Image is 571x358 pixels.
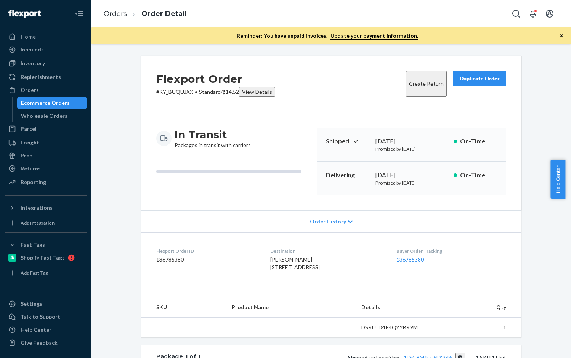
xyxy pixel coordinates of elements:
div: Returns [21,165,41,172]
div: Freight [21,139,39,146]
th: SKU [141,297,226,318]
div: Talk to Support [21,313,60,321]
div: Inventory [21,59,45,67]
h3: In Transit [175,128,251,141]
span: Order History [310,218,346,225]
div: Wholesale Orders [21,112,67,120]
a: Add Fast Tag [5,267,87,279]
img: Flexport logo [8,10,41,18]
div: View Details [242,88,272,96]
div: DSKU: D4P4QYYBK9M [361,324,433,331]
div: Settings [21,300,42,308]
div: Inbounds [21,46,44,53]
p: On-Time [460,137,497,146]
div: Ecommerce Orders [21,99,70,107]
div: Parcel [21,125,37,133]
button: Open account menu [542,6,557,21]
div: Add Integration [21,220,55,226]
div: [DATE] [375,171,447,180]
a: Home [5,31,87,43]
td: 1 [439,318,521,338]
p: Promised by [DATE] [375,180,447,186]
a: Update your payment information. [330,32,418,40]
a: Inbounds [5,43,87,56]
button: Open notifications [525,6,541,21]
dd: 136785380 [156,256,258,263]
p: Reminder: You have unpaid invoices. [237,32,418,40]
button: Create Return [406,71,447,97]
div: Packages in transit with carriers [175,128,251,149]
div: Home [21,33,36,40]
a: Freight [5,136,87,149]
span: [PERSON_NAME] [STREET_ADDRESS] [270,256,320,270]
div: Reporting [21,178,46,186]
a: Settings [5,298,87,310]
a: Replenishments [5,71,87,83]
div: Prep [21,152,32,159]
button: Open Search Box [508,6,524,21]
div: Shopify Fast Tags [21,254,65,262]
a: Reporting [5,176,87,188]
p: On-Time [460,171,497,180]
a: Prep [5,149,87,162]
th: Product Name [226,297,355,318]
div: [DATE] [375,137,447,146]
div: Fast Tags [21,241,45,249]
p: Delivering [326,171,369,180]
button: View Details [239,87,275,97]
a: Orders [104,10,127,18]
p: # RY_BUQUJXX / $14.52 [156,87,275,97]
div: Add Fast Tag [21,270,48,276]
button: Integrations [5,202,87,214]
dt: Destination [270,248,384,254]
button: Close Navigation [72,6,87,21]
p: Shipped [326,137,369,146]
a: 136785380 [396,256,424,263]
button: Give Feedback [5,337,87,349]
th: Details [355,297,439,318]
dt: Buyer Order Tracking [396,248,506,254]
a: Help Center [5,324,87,336]
a: Order Detail [141,10,187,18]
a: Returns [5,162,87,175]
span: • [195,88,197,95]
a: Add Integration [5,217,87,229]
h2: Flexport Order [156,71,275,87]
a: Parcel [5,123,87,135]
a: Shopify Fast Tags [5,252,87,264]
button: Help Center [550,160,565,199]
a: Inventory [5,57,87,69]
button: Fast Tags [5,239,87,251]
div: Integrations [21,204,53,212]
div: Orders [21,86,39,94]
button: Duplicate Order [453,71,506,86]
a: Ecommerce Orders [17,97,87,109]
a: Wholesale Orders [17,110,87,122]
div: Help Center [21,326,51,334]
span: Standard [199,88,221,95]
a: Orders [5,84,87,96]
dt: Flexport Order ID [156,248,258,254]
a: Talk to Support [5,311,87,323]
th: Qty [439,297,521,318]
p: Promised by [DATE] [375,146,447,152]
div: Replenishments [21,73,61,81]
div: Duplicate Order [459,75,500,82]
div: Give Feedback [21,339,58,347]
ol: breadcrumbs [98,3,193,25]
